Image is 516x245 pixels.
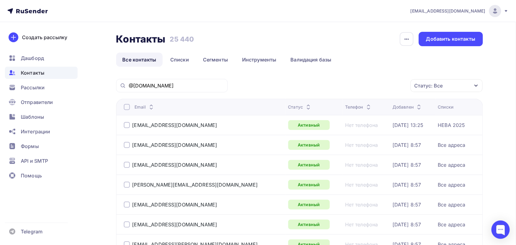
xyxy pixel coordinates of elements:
a: Все адреса [438,182,466,188]
div: Списки [438,104,454,110]
a: Активный [288,160,330,170]
a: [DATE] 8:57 [393,182,421,188]
a: [DATE] 8:57 [393,142,421,148]
span: Формы [21,143,39,150]
a: [DATE] 8:57 [393,162,421,168]
a: Нет телефона [345,221,378,228]
a: [DATE] 8:57 [393,221,421,228]
a: [DATE] 13:25 [393,122,424,128]
a: Все контакты [116,53,163,67]
a: Активный [288,180,330,190]
a: [EMAIL_ADDRESS][DOMAIN_NAME] [411,5,509,17]
a: Нет телефона [345,182,378,188]
span: Telegram [21,228,42,235]
span: API и SMTP [21,157,48,165]
a: Валидация базы [284,53,338,67]
span: Помощь [21,172,42,179]
a: Нет телефона [345,122,378,128]
a: Все адреса [438,142,466,148]
a: Нет телефона [345,162,378,168]
input: Поиск [129,82,224,89]
a: Шаблоны [5,111,78,123]
a: Формы [5,140,78,152]
a: Активный [288,220,330,229]
a: Нет телефона [345,142,378,148]
div: Статус [288,104,312,110]
a: [EMAIL_ADDRESS][DOMAIN_NAME] [132,162,217,168]
a: Активный [288,200,330,210]
span: [EMAIL_ADDRESS][DOMAIN_NAME] [411,8,485,14]
a: Списки [164,53,195,67]
a: Все адреса [438,162,466,168]
a: НЕВА 2025 [438,122,465,128]
h3: 25 440 [170,35,194,43]
a: Инструменты [236,53,283,67]
a: [EMAIL_ADDRESS][DOMAIN_NAME] [132,221,217,228]
span: Отправители [21,98,53,106]
a: Активный [288,140,330,150]
a: [EMAIL_ADDRESS][DOMAIN_NAME] [132,142,217,148]
div: Добавить контакты [426,35,475,43]
div: Добавлен [393,104,423,110]
a: Рассылки [5,81,78,94]
a: Дашборд [5,52,78,64]
a: Активный [288,120,330,130]
a: Все адреса [438,202,466,208]
span: Рассылки [21,84,45,91]
span: Интеграции [21,128,50,135]
a: [EMAIL_ADDRESS][DOMAIN_NAME] [132,202,217,208]
span: Дашборд [21,54,44,62]
a: Нет телефона [345,202,378,208]
div: Создать рассылку [22,34,67,41]
span: Контакты [21,69,44,76]
div: Статус: Все [415,82,443,89]
div: Email [135,104,155,110]
a: Отправители [5,96,78,108]
div: Телефон [345,104,372,110]
a: [PERSON_NAME][EMAIL_ADDRESS][DOMAIN_NAME] [132,182,258,188]
a: Все адреса [438,221,466,228]
a: Сегменты [197,53,234,67]
h2: Контакты [116,33,166,45]
span: Шаблоны [21,113,44,121]
a: [EMAIL_ADDRESS][DOMAIN_NAME] [132,122,217,128]
a: Контакты [5,67,78,79]
a: [DATE] 8:57 [393,202,421,208]
button: Статус: Все [410,79,483,92]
